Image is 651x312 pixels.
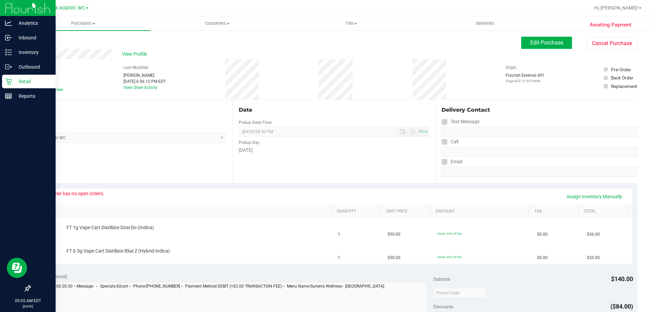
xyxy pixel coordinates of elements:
span: $140.00 [611,275,633,282]
label: Pickup Day [239,140,259,146]
a: Tax [534,209,576,214]
inline-svg: Inbound [5,34,12,41]
inline-svg: Analytics [5,20,12,26]
span: FT 1g Vape Cart Distillate Dosi-Do (Indica) [66,224,154,231]
label: Email [441,157,462,167]
label: Origin [506,65,516,71]
a: Discount [435,209,526,214]
span: Customers [151,20,284,26]
div: Date [239,106,429,114]
span: View Profile [122,51,149,58]
p: Inbound [12,34,53,42]
inline-svg: Outbound [5,63,12,70]
span: Purchases [16,20,150,26]
button: Cancel Purchase [587,37,637,50]
div: Replacement [611,83,637,90]
p: [DATE] [3,304,53,309]
span: $20.00 [587,255,600,261]
div: [PERSON_NAME] [123,72,166,78]
label: Text Message [441,117,479,127]
a: Customers [150,16,284,31]
span: $0.00 [537,255,548,261]
a: Purchases [16,16,150,31]
span: 1 [338,231,340,238]
p: 09:05 AM EDT [3,298,53,304]
input: Promo Code [433,288,486,298]
span: FT 0.5g Vape Cart Distillate Blue Z (Hybrid-Indica) [66,248,170,254]
span: $36.00 [587,231,600,238]
div: Flourish External API [506,72,544,84]
div: Customer has no open orders. [41,191,104,196]
span: 60cart: 60% off line [437,232,461,235]
p: Original ID: 315375806 [506,78,544,84]
div: Pre-Order [611,66,631,73]
p: Analytics [12,19,53,27]
button: Edit Purchase [521,37,572,49]
span: $0.00 [537,231,548,238]
a: SKU [40,209,329,214]
span: Hi, [PERSON_NAME]! [594,5,638,11]
a: Quantity [337,209,378,214]
inline-svg: Inventory [5,49,12,56]
div: Delivery Contact [441,106,637,114]
span: Awaiting Payment [590,21,631,29]
span: Deliveries [467,20,504,26]
inline-svg: Retail [5,78,12,85]
span: $90.00 [388,231,400,238]
span: 60cart: 60% off line [437,255,461,259]
div: [DATE] [239,147,429,154]
a: Assign Inventory Manually [562,191,627,202]
a: Deliveries [418,16,552,31]
span: Subtotal [433,276,450,282]
a: Total [584,209,625,214]
inline-svg: Reports [5,93,12,99]
label: Last Modified [123,65,148,71]
span: Jax Atlantic WC [50,5,85,11]
p: Outbound [12,63,53,71]
span: 1 [338,255,340,261]
p: Reports [12,92,53,100]
div: Back Order [611,74,633,81]
a: Unit Price [386,209,428,214]
p: Inventory [12,48,53,56]
a: Tills [284,16,418,31]
label: Pickup Date/Time [239,120,272,126]
input: Format: (999) 999-9999 [441,147,637,157]
span: Tills [284,20,418,26]
span: Edit Purchase [530,39,563,46]
span: $50.00 [388,255,400,261]
a: View Order Activity [123,85,158,90]
iframe: Resource center [7,258,27,278]
span: ($84.00) [610,303,633,310]
div: [DATE] 6:56:12 PM EDT [123,78,166,85]
label: Call [441,137,458,147]
div: Location [30,106,226,114]
p: Retail [12,77,53,86]
input: Format: (999) 999-9999 [441,127,637,137]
